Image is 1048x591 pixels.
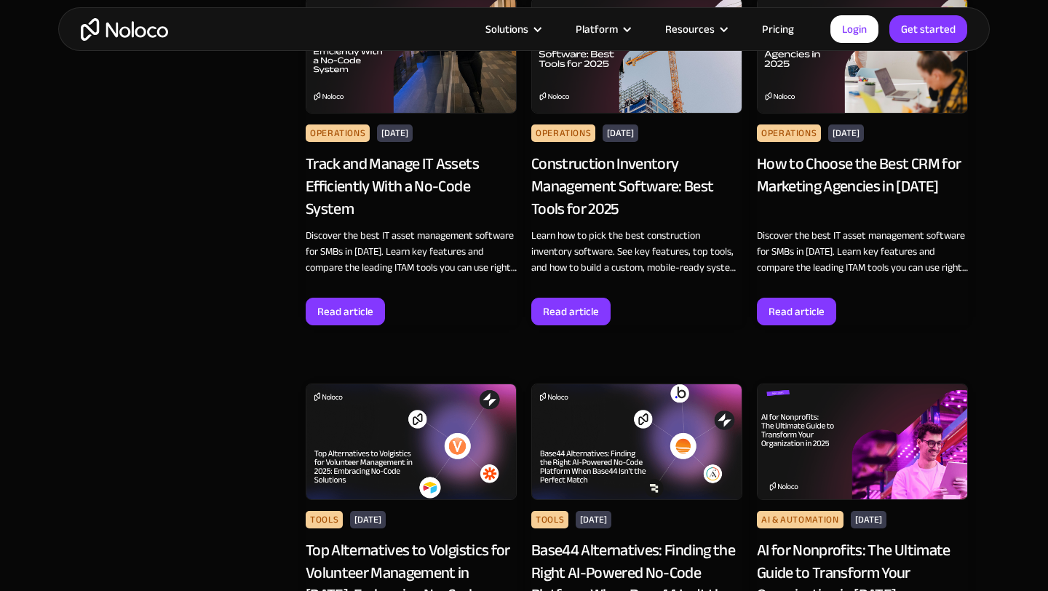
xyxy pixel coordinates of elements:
div: Tools [531,511,568,528]
div: Read article [317,302,373,321]
div: Operations [757,124,821,142]
a: home [81,18,168,41]
div: Construction Inventory Management Software: Best Tools for 2025 [531,153,742,220]
div: Platform [557,20,647,39]
div: Tools [306,511,343,528]
div: [DATE] [377,124,413,142]
div: How to Choose the Best CRM for Marketing Agencies in [DATE] [757,153,968,220]
div: Track and Manage IT Assets Efficiently With a No-Code System [306,153,517,220]
div: [DATE] [350,511,386,528]
div: [DATE] [851,511,886,528]
div: Solutions [485,20,528,39]
div: Read article [769,302,825,321]
div: Solutions [467,20,557,39]
a: Pricing [744,20,812,39]
div: Learn how to pick the best construction inventory software. See key features, top tools, and how ... [531,228,742,276]
div: Resources [647,20,744,39]
div: AI & Automation [757,511,843,528]
a: Get started [889,15,967,43]
a: Login [830,15,878,43]
div: Platform [576,20,618,39]
div: Operations [306,124,370,142]
div: Operations [531,124,595,142]
div: Resources [665,20,715,39]
div: Discover the best IT asset management software for SMBs in [DATE]. Learn key features and compare... [306,228,517,276]
div: [DATE] [828,124,864,142]
div: [DATE] [603,124,638,142]
div: Discover the best IT asset management software for SMBs in [DATE]. Learn key features and compare... [757,228,968,276]
div: Read article [543,302,599,321]
div: [DATE] [576,511,611,528]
